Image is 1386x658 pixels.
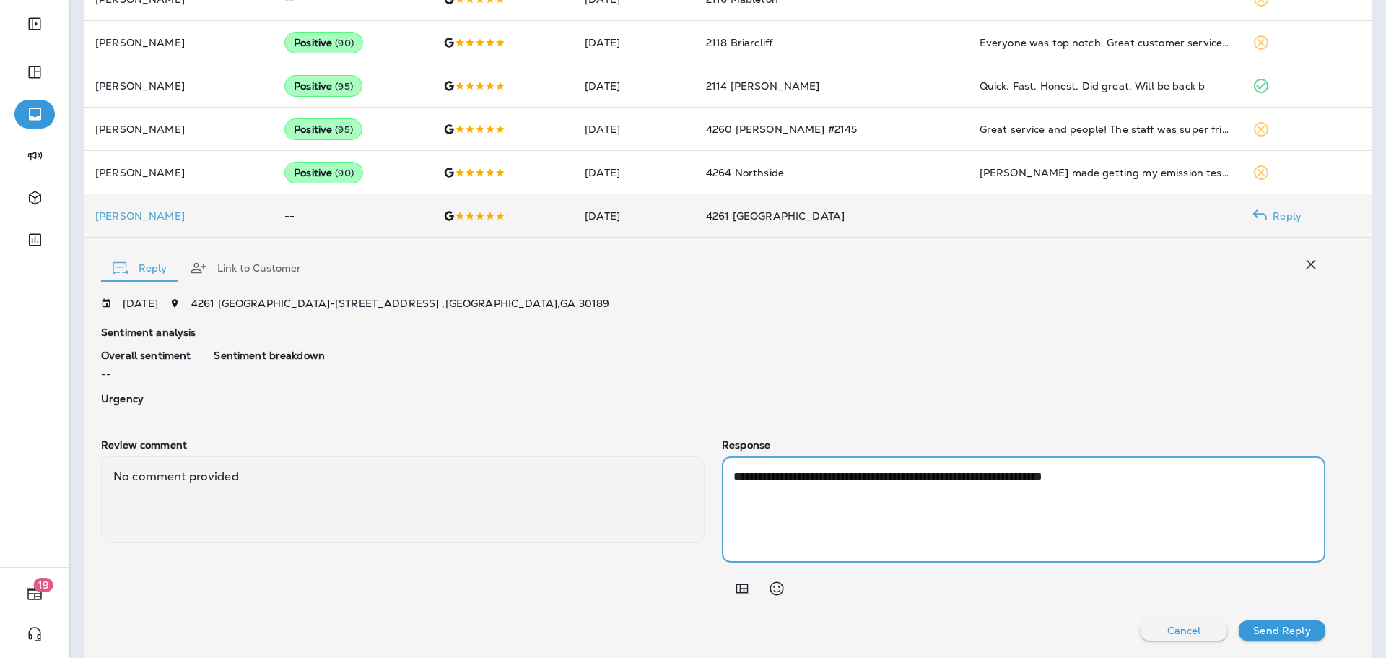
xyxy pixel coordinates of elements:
p: Review comment [101,439,705,451]
div: -- [101,350,191,381]
p: [PERSON_NAME] [95,124,261,135]
td: -- [273,194,431,238]
p: [PERSON_NAME] [95,37,261,48]
span: 2118 Briarcliff [706,36,772,49]
span: 4264 Northside [706,166,784,179]
p: Send Reply [1253,625,1310,636]
p: [PERSON_NAME] [95,210,261,222]
p: Reply [1267,210,1302,222]
td: [DATE] [573,151,694,194]
td: [DATE] [573,108,694,151]
span: 19 [34,578,53,592]
button: Send Reply [1239,620,1325,641]
p: [DATE] [123,298,158,309]
span: 4260 [PERSON_NAME] #2145 [706,123,857,136]
td: [DATE] [573,194,694,238]
button: Expand Sidebar [14,9,55,38]
button: Link to Customer [178,242,313,294]
td: [DATE] [573,21,694,64]
div: Positive [284,75,362,97]
div: Jiffy Lube made getting my emission testing done a breeze! I stayed in my car, the guys were supe... [980,165,1230,180]
div: Everyone was top notch. Great customer service. Highly recommend! [980,35,1230,50]
span: ( 95 ) [335,124,353,136]
p: Overall sentiment [101,350,191,361]
button: Select an emoji [762,574,791,603]
span: 2114 [PERSON_NAME] [706,79,820,92]
div: No comment provided [101,456,705,543]
div: Positive [284,162,363,183]
div: Positive [284,118,362,140]
span: ( 90 ) [335,37,354,49]
button: Cancel [1141,620,1227,641]
p: Sentiment breakdown [214,350,1325,361]
p: Cancel [1167,625,1201,636]
p: [PERSON_NAME] [95,80,261,92]
button: Add in a premade template [728,574,757,603]
p: Response [722,439,1325,451]
td: [DATE] [573,64,694,108]
span: ( 90 ) [335,167,354,179]
span: ( 95 ) [335,80,353,92]
span: 4261 [GEOGRAPHIC_DATA] [706,209,845,222]
p: [PERSON_NAME] [95,167,261,178]
div: Quick. Fast. Honest. Did great. Will be back b [980,79,1230,93]
button: Reply [101,242,178,294]
button: 19 [14,579,55,608]
p: Urgency [101,393,191,404]
div: Click to view Customer Drawer [95,210,261,222]
div: Great service and people! The staff was super friendly, knowledgeable, and professional. As well,... [980,122,1230,137]
p: Sentiment analysis [101,326,1325,338]
div: Positive [284,32,363,53]
span: 4261 [GEOGRAPHIC_DATA] - [STREET_ADDRESS] , [GEOGRAPHIC_DATA] , GA 30189 [191,297,609,310]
